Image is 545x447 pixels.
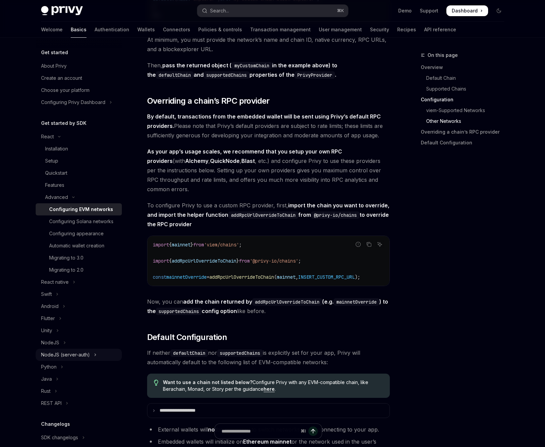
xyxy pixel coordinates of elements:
img: dark logo [41,6,83,15]
a: Support [420,7,438,14]
span: ( [274,274,277,280]
code: PrivyProvider [295,71,335,79]
span: Default Configuration [147,332,227,343]
span: Please note that Privy’s default providers are subject to rate limits; these limits are sufficien... [147,112,390,140]
code: @privy-io/chains [311,211,360,219]
a: QuickNode [210,158,240,165]
a: Overview [421,62,510,73]
div: SDK changelogs [41,434,78,442]
span: const [153,274,166,280]
h5: Get started by SDK [41,119,87,127]
strong: add the chain returned by (e.g. ) to the config option [147,298,388,314]
a: Create an account [36,72,122,84]
div: Configuring Solana networks [49,217,113,226]
span: Overriding a chain’s RPC provider [147,96,270,106]
span: import [153,242,169,248]
div: Configuring Privy Dashboard [41,98,105,106]
button: Toggle Configuring Privy Dashboard section [36,96,122,108]
div: Installation [45,145,68,153]
a: Default Configuration [421,137,510,148]
a: Other Networks [421,116,510,127]
span: INSERT_CUSTOM_RPC_URL [298,274,355,280]
span: import [153,258,169,264]
button: Toggle Flutter section [36,312,122,324]
span: } [236,258,239,264]
a: Migrating to 3.0 [36,252,122,264]
button: Ask AI [375,240,384,249]
h5: Get started [41,48,68,57]
button: Toggle Advanced section [36,191,122,203]
span: from [193,242,204,248]
span: Then, [147,61,390,79]
a: API reference [424,22,456,38]
a: Automatic wallet creation [36,240,122,252]
button: Toggle REST API section [36,397,122,409]
span: If neither nor is explicitly set for your app, Privy will automatically default to the following ... [147,348,390,367]
span: On this page [428,51,458,59]
button: Toggle React section [36,131,122,143]
svg: Tip [154,380,159,386]
span: , [296,274,298,280]
a: Recipes [397,22,416,38]
a: Configuring appearance [36,228,122,240]
a: Configuration [421,94,510,105]
div: Flutter [41,314,55,322]
a: Basics [71,22,87,38]
strong: Want to use a chain not listed below? [163,379,252,385]
span: addRpcUrlOverrideToChain [209,274,274,280]
button: Toggle NodeJS (server-auth) section [36,349,122,361]
span: Configure Privy with any EVM-compatible chain, like Berachain, Monad, or Story per the guidance . [163,379,383,392]
div: Swift [41,290,52,298]
button: Open search [197,5,348,17]
span: To configure Privy to use a custom RPC provider, first, [147,201,390,229]
div: Quickstart [45,169,67,177]
div: About Privy [41,62,67,70]
div: React native [41,278,69,286]
div: Android [41,302,59,310]
a: Blast [241,158,255,165]
input: Ask a question... [222,424,298,439]
div: Choose your platform [41,86,90,94]
div: Java [41,375,52,383]
strong: By default, transactions from the embedded wallet will be sent using Privy’s default RPC providers. [147,113,381,129]
span: ); [355,274,360,280]
div: Create an account [41,74,82,82]
div: React [41,133,54,141]
strong: pass the returned object ( in the example above) to the and properties of the . [147,62,337,78]
span: Dashboard [452,7,478,14]
h5: Changelogs [41,420,70,428]
a: viem-Supported Networks [421,105,510,116]
div: Automatic wallet creation [49,242,104,250]
div: Migrating to 3.0 [49,254,83,262]
strong: import the chain you want to override, and import the helper function from to override the RPC pr... [147,202,389,228]
span: mainnet [277,274,296,280]
a: Demo [398,7,412,14]
span: } [191,242,193,248]
a: Security [370,22,389,38]
a: Wallets [137,22,155,38]
a: Overriding a chain’s RPC provider [421,127,510,137]
div: Configuring appearance [49,230,104,238]
span: At minimum, you must provide the network’s name and chain ID, native currency, RPC URLs, and a bl... [147,35,390,54]
a: Installation [36,143,122,155]
a: here [264,386,275,392]
div: Unity [41,326,52,335]
div: Rust [41,387,50,395]
a: Welcome [41,22,63,38]
span: Now, you can like before. [147,297,390,316]
button: Toggle SDK changelogs section [36,432,122,444]
code: addRpcUrlOverrideToChain [252,298,322,306]
button: Copy the contents from the code block [365,240,373,249]
div: NodeJS (server-auth) [41,351,90,359]
div: Configuring EVM networks [49,205,113,213]
code: mainnetOverride [334,298,379,306]
button: Report incorrect code [354,240,363,249]
a: About Privy [36,60,122,72]
code: myCustomChain [232,62,272,69]
span: { [169,258,172,264]
a: Migrating to 2.0 [36,264,122,276]
span: mainnetOverride [166,274,207,280]
a: Dashboard [446,5,488,16]
div: Advanced [45,193,68,201]
div: Migrating to 2.0 [49,266,83,274]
